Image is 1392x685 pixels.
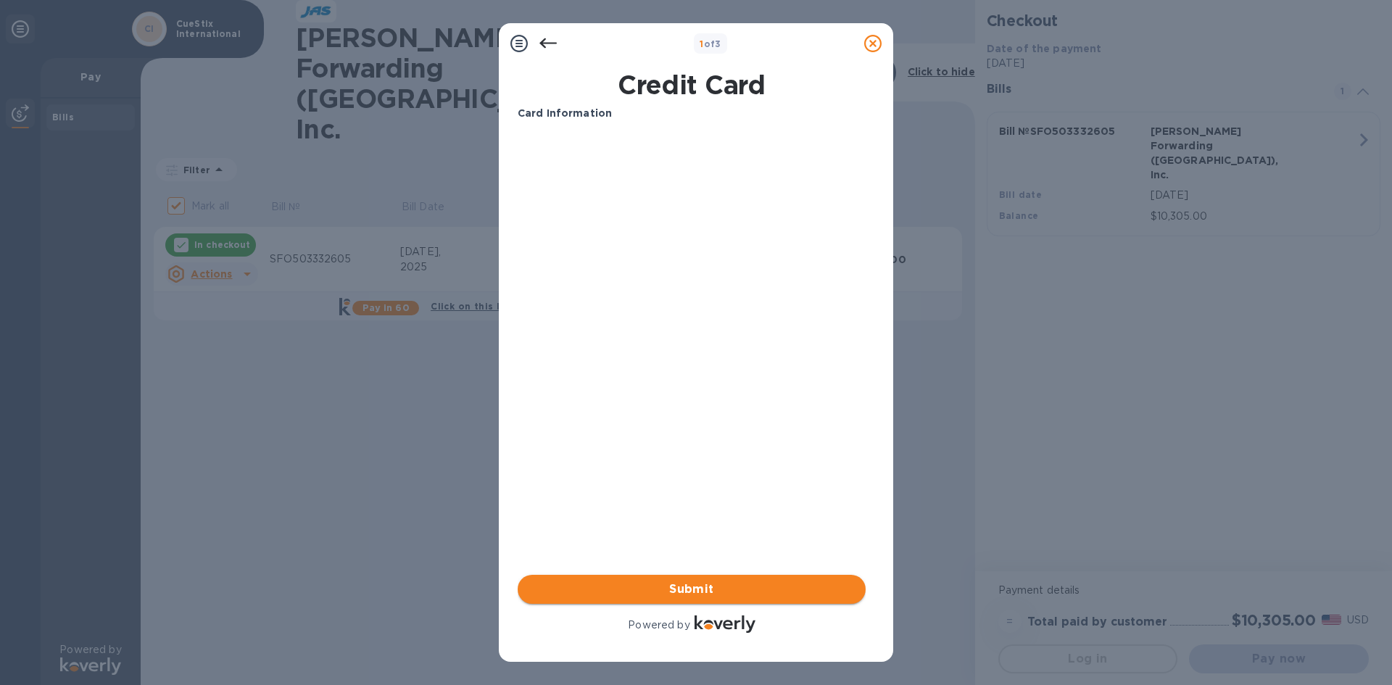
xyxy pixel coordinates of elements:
[529,581,854,598] span: Submit
[518,107,612,119] b: Card Information
[512,70,871,100] h1: Credit Card
[695,615,755,633] img: Logo
[628,618,689,633] p: Powered by
[518,575,866,604] button: Submit
[518,133,866,241] iframe: Your browser does not support iframes
[700,38,721,49] b: of 3
[700,38,703,49] span: 1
